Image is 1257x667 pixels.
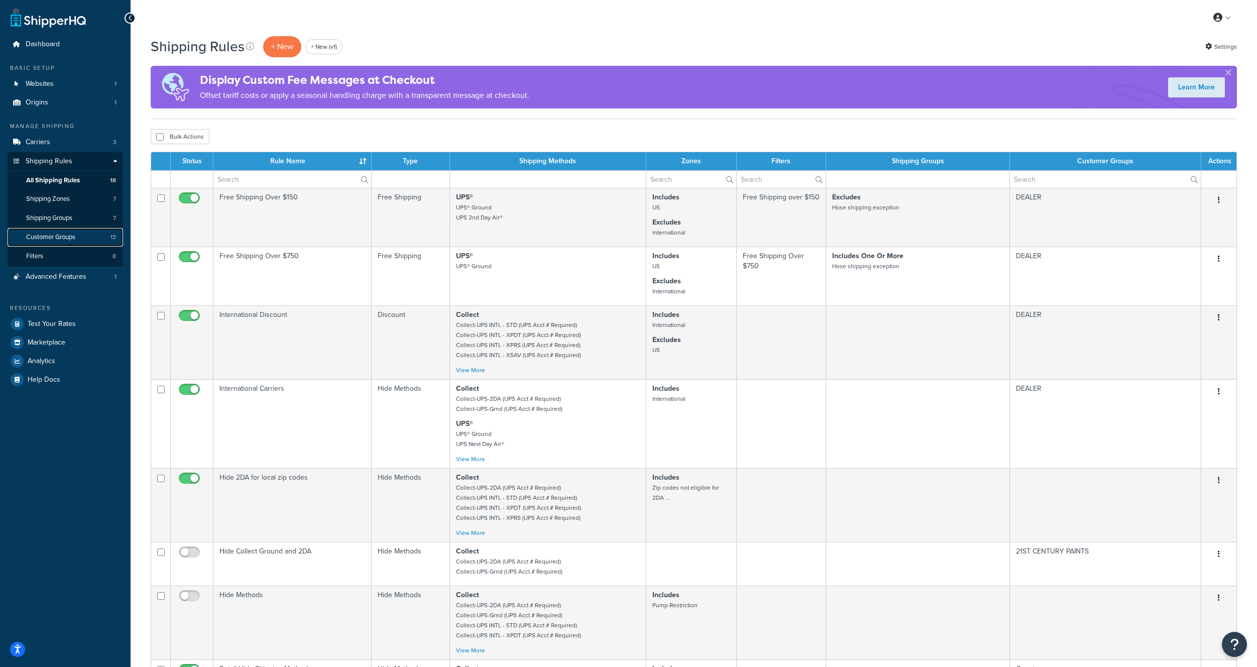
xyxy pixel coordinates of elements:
strong: Includes [652,383,679,394]
th: Status [171,152,213,170]
strong: UPS® [456,418,473,429]
li: Filters [8,247,123,266]
strong: Collect [456,309,479,320]
td: Discount [372,305,450,379]
strong: Excludes [652,335,681,345]
input: Search [213,171,371,188]
th: Actions [1201,152,1236,170]
a: Filters 8 [8,247,123,266]
li: Advanced Features [8,268,123,286]
a: ShipperHQ Home [11,8,86,28]
td: Free Shipping [372,247,450,305]
a: Origins 1 [8,93,123,112]
span: Analytics [28,357,55,366]
td: DEALER [1010,305,1201,379]
small: Collect-UPS-2DA (UPS Acct # Required) Collect-UPS-Grnd (UPS Acct # Required) Collect-UPS INTL - S... [456,601,581,640]
p: Offset tariff costs or apply a seasonal handling charge with a transparent message at checkout. [200,88,529,102]
strong: Includes [652,251,679,261]
td: Free Shipping Over $750 [213,247,372,305]
span: Help Docs [28,376,60,384]
span: 7 [113,214,116,223]
a: Shipping Rules [8,152,123,171]
small: International [652,287,685,296]
span: Marketplace [28,339,65,347]
span: Websites [26,80,54,88]
strong: Includes [652,192,679,202]
a: Test Your Rates [8,315,123,333]
th: Shipping Methods [450,152,646,170]
a: All Shipping Rules 18 [8,171,123,190]
span: 18 [110,176,116,185]
button: Bulk Actions [151,129,209,144]
strong: Excludes [652,217,681,228]
a: Analytics [8,352,123,370]
small: International [652,394,685,403]
td: Hide Methods [372,379,450,468]
a: View More [456,528,485,537]
a: Shipping Zones 7 [8,190,123,208]
h1: Shipping Rules [151,37,245,56]
a: View More [456,366,485,375]
strong: Excludes [832,192,861,202]
p: + New [263,36,301,57]
span: Origins [26,98,48,107]
span: All Shipping Rules [26,176,80,185]
li: Shipping Zones [8,190,123,208]
th: Filters [737,152,827,170]
a: View More [456,455,485,464]
td: Free Shipping Over $750 [737,247,827,305]
a: Marketplace [8,333,123,352]
span: 8 [112,252,116,261]
strong: Includes [652,309,679,320]
li: Origins [8,93,123,112]
td: DEALER [1010,188,1201,247]
strong: Collect [456,383,479,394]
span: Carriers [26,138,50,147]
td: DEALER [1010,247,1201,305]
td: Hide Methods [213,586,372,659]
span: 1 [115,273,117,281]
small: UPS® Ground [456,262,492,271]
div: Resources [8,304,123,312]
input: Search [1010,171,1201,188]
a: Customer Groups 13 [8,228,123,247]
span: Filters [26,252,43,261]
span: Test Your Rates [28,320,76,328]
strong: Includes [652,472,679,483]
a: Websites 1 [8,75,123,93]
span: Customer Groups [26,233,75,242]
td: Hide 2DA for local zip codes [213,468,372,542]
td: Hide Methods [372,586,450,659]
a: Help Docs [8,371,123,389]
li: Websites [8,75,123,93]
a: Advanced Features 1 [8,268,123,286]
small: US [652,203,660,212]
input: Search [737,171,826,188]
td: Free Shipping Over $150 [213,188,372,247]
small: Hose shipping exception [832,262,899,271]
span: Shipping Rules [26,157,72,166]
small: Collect-UPS-2DA (UPS Acct # Required) Collect-UPS-Grnd (UPS Acct # Required) [456,394,562,413]
td: DEALER [1010,379,1201,468]
a: Dashboard [8,35,123,54]
span: Shipping Zones [26,195,70,203]
div: Manage Shipping [8,122,123,131]
strong: Excludes [652,276,681,286]
a: View More [456,646,485,655]
small: UPS® Ground UPS Next Day Air® [456,429,504,449]
td: Hide Methods [372,542,450,586]
small: US [652,262,660,271]
li: All Shipping Rules [8,171,123,190]
h4: Display Custom Fee Messages at Checkout [200,72,529,88]
small: Pump Restriction [652,601,698,610]
span: 3 [113,138,117,147]
span: 13 [110,233,116,242]
td: International Discount [213,305,372,379]
strong: Includes One Or More [832,251,903,261]
strong: UPS® [456,251,473,261]
small: Collect-UPS-2DA (UPS Acct # Required) Collect-UPS-Grnd (UPS Acct # Required) [456,557,562,576]
div: Basic Setup [8,64,123,72]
